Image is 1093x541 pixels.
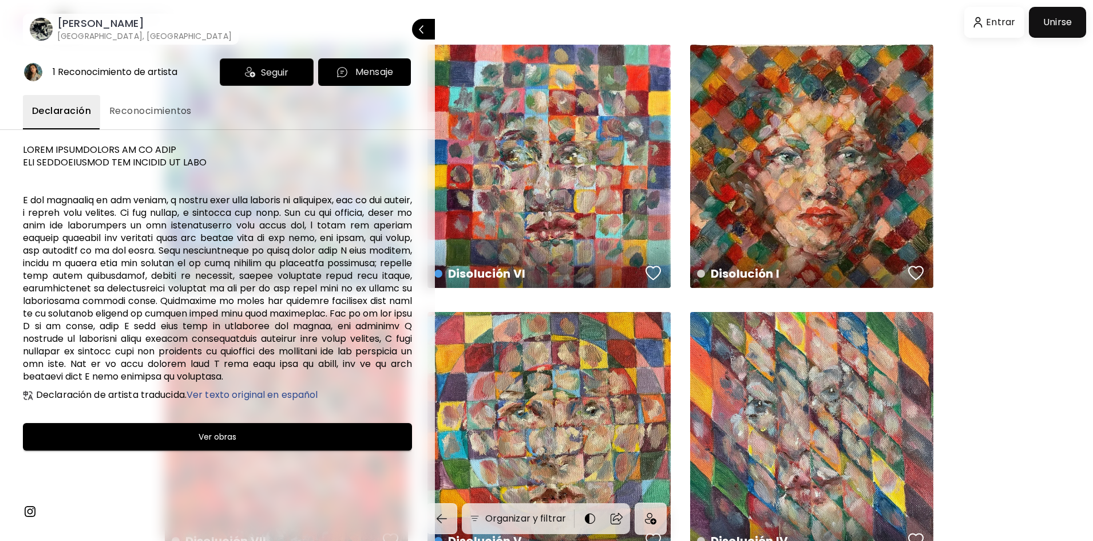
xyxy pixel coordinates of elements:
[57,30,232,42] h6: [GEOGRAPHIC_DATA], [GEOGRAPHIC_DATA]
[23,504,37,518] img: instagram
[220,58,314,86] div: Seguir
[109,104,192,118] span: Reconocimientos
[245,67,255,77] img: icon
[32,104,91,118] span: Declaración
[23,423,412,451] button: Ver obras
[355,65,393,79] p: Mensaje
[53,66,177,78] div: 1 Reconocimiento de artista
[336,66,349,78] img: chatIcon
[187,388,318,401] span: Ver texto original en español
[318,58,411,86] button: chatIconMensaje
[57,17,232,30] h6: [PERSON_NAME]
[23,144,412,383] h6: LOREM IPSUMDOLORS AM CO ADIP ELI SEDDOEIUSMOD TEM INCIDID UT LABO E dol magnaaliq en adm veniam, ...
[36,390,318,400] h6: Declaración de artista traducida.
[199,430,236,444] h6: Ver obras
[261,65,288,80] span: Seguir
